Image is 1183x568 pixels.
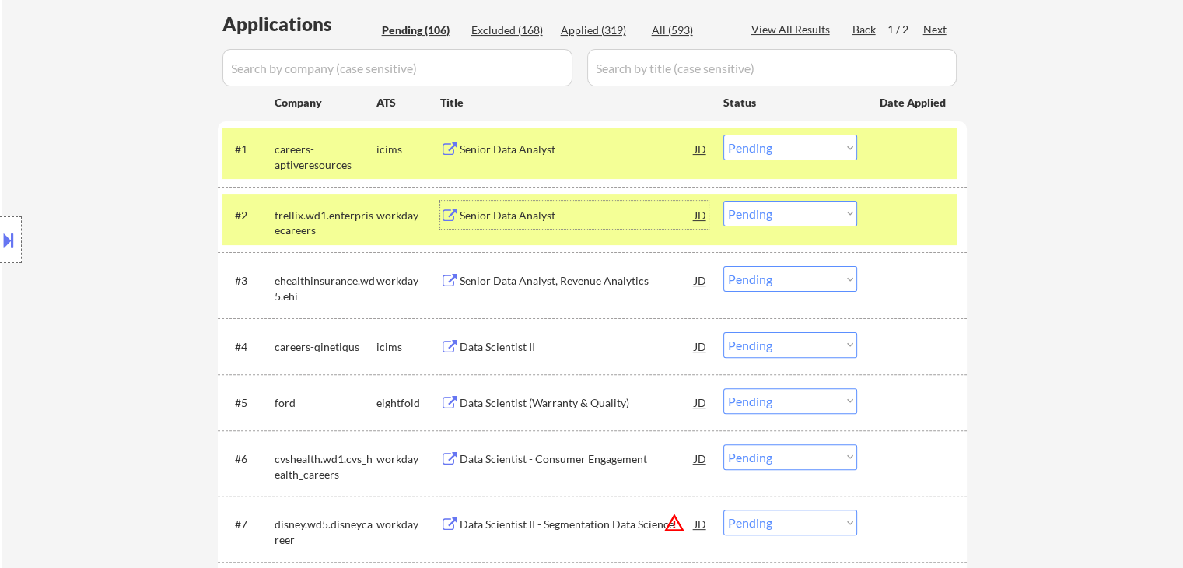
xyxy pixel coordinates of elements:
[561,23,639,38] div: Applied (319)
[382,23,460,38] div: Pending (106)
[460,517,695,532] div: Data Scientist II - Segmentation Data Science
[222,15,376,33] div: Applications
[460,395,695,411] div: Data Scientist (Warranty & Quality)
[275,208,376,238] div: trellix.wd1.enterprisecareers
[460,451,695,467] div: Data Scientist - Consumer Engagement
[460,339,695,355] div: Data Scientist II
[460,273,695,289] div: Senior Data Analyst, Revenue Analytics
[235,395,262,411] div: #5
[652,23,730,38] div: All (593)
[222,49,572,86] input: Search by company (case sensitive)
[693,510,709,538] div: JD
[923,22,948,37] div: Next
[693,388,709,416] div: JD
[275,451,376,482] div: cvshealth.wd1.cvs_health_careers
[275,339,376,355] div: careers-qinetiqus
[376,395,440,411] div: eightfold
[275,95,376,110] div: Company
[880,95,948,110] div: Date Applied
[376,95,440,110] div: ATS
[587,49,957,86] input: Search by title (case sensitive)
[440,95,709,110] div: Title
[275,273,376,303] div: ehealthinsurance.wd5.ehi
[376,208,440,223] div: workday
[275,517,376,547] div: disney.wd5.disneycareer
[376,142,440,157] div: icims
[693,135,709,163] div: JD
[852,22,877,37] div: Back
[693,266,709,294] div: JD
[460,142,695,157] div: Senior Data Analyst
[693,201,709,229] div: JD
[887,22,923,37] div: 1 / 2
[376,273,440,289] div: workday
[376,517,440,532] div: workday
[460,208,695,223] div: Senior Data Analyst
[471,23,549,38] div: Excluded (168)
[693,332,709,360] div: JD
[275,142,376,172] div: careers-aptiveresources
[235,451,262,467] div: #6
[663,512,685,534] button: warning_amber
[723,88,857,116] div: Status
[275,395,376,411] div: ford
[376,339,440,355] div: icims
[751,22,835,37] div: View All Results
[376,451,440,467] div: workday
[235,517,262,532] div: #7
[693,444,709,472] div: JD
